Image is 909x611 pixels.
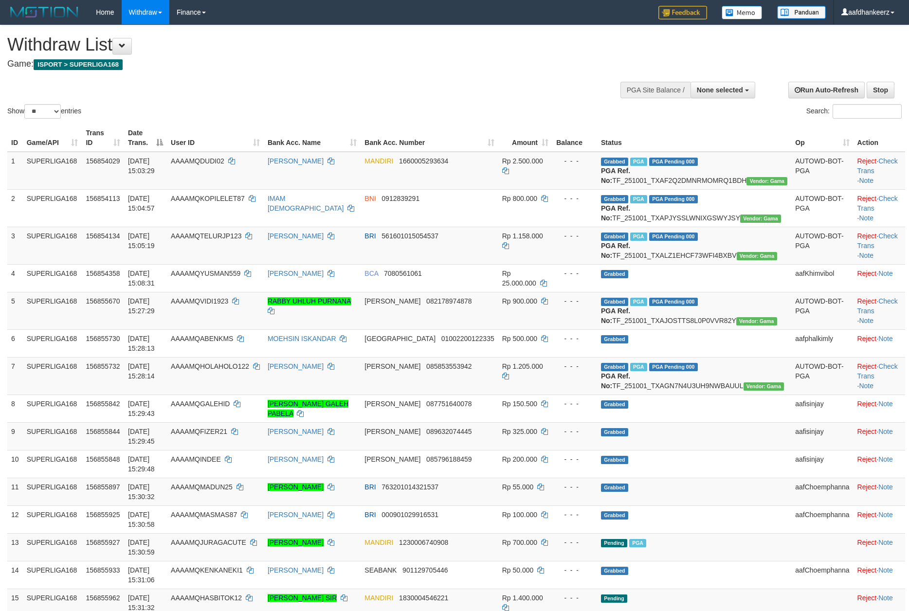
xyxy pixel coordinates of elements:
td: 7 [7,357,23,395]
td: 12 [7,505,23,533]
span: Rp 100.000 [502,511,537,519]
a: Reject [857,594,877,602]
span: 156855848 [86,455,120,463]
td: 9 [7,422,23,450]
span: Copy 01002200122335 to clipboard [441,335,494,342]
td: 11 [7,478,23,505]
span: [PERSON_NAME] [364,362,420,370]
h1: Withdraw List [7,35,596,54]
a: Note [878,483,893,491]
span: Pending [601,594,627,603]
td: SUPERLIGA168 [23,422,82,450]
div: - - - [556,231,593,241]
span: Grabbed [601,270,628,278]
span: [PERSON_NAME] [364,297,420,305]
a: IMAM [DEMOGRAPHIC_DATA] [268,195,344,212]
td: TF_251001_TXAGN7N4U3UH9NWBAUUL [597,357,791,395]
th: Op: activate to sort column ascending [791,124,853,152]
span: PGA Pending [649,158,698,166]
div: - - - [556,482,593,492]
a: [PERSON_NAME] [268,455,324,463]
a: [PERSON_NAME] [268,157,324,165]
a: Reject [857,566,877,574]
th: Game/API: activate to sort column ascending [23,124,82,152]
span: [DATE] 15:29:43 [128,400,155,417]
span: BNI [364,195,376,202]
span: Grabbed [601,158,628,166]
span: Rp 800.000 [502,195,537,202]
a: Note [878,400,893,408]
a: Note [878,566,893,574]
span: AAAAMQMASMAS87 [171,511,237,519]
img: MOTION_logo.png [7,5,81,19]
img: panduan.png [777,6,826,19]
td: SUPERLIGA168 [23,227,82,264]
div: - - - [556,296,593,306]
span: MANDIRI [364,539,393,546]
a: Reject [857,362,877,370]
span: [DATE] 15:28:14 [128,362,155,380]
input: Search: [833,104,902,119]
span: Marked by aafsoycanthlai [629,539,646,547]
td: aafChoemphanna [791,561,853,589]
a: Run Auto-Refresh [788,82,865,98]
th: Date Trans.: activate to sort column descending [124,124,167,152]
div: - - - [556,454,593,464]
a: Note [878,539,893,546]
span: AAAAMQKOPILELET87 [171,195,245,202]
span: [DATE] 15:30:32 [128,483,155,501]
span: AAAAMQGALEHID [171,400,230,408]
td: SUPERLIGA168 [23,152,82,190]
td: TF_251001_TXAF2Q2DMNRMOMRQ1BDH [597,152,791,190]
span: Grabbed [601,233,628,241]
th: Balance [552,124,597,152]
span: Marked by aafchhiseyha [630,195,647,203]
td: SUPERLIGA168 [23,329,82,357]
span: PGA Pending [649,363,698,371]
td: 4 [7,264,23,292]
a: Note [878,455,893,463]
a: [PERSON_NAME] [268,483,324,491]
td: aafisinjay [791,395,853,422]
a: Stop [867,82,894,98]
a: Note [878,270,893,277]
span: [DATE] 15:31:06 [128,566,155,584]
span: [DATE] 15:29:48 [128,455,155,473]
a: [PERSON_NAME] [268,511,324,519]
span: Rp 25.000.000 [502,270,536,287]
b: PGA Ref. No: [601,372,630,390]
a: Reject [857,483,877,491]
span: [DATE] 15:30:58 [128,511,155,528]
div: PGA Site Balance / [620,82,691,98]
span: Copy 089632074445 to clipboard [426,428,472,435]
span: [GEOGRAPHIC_DATA] [364,335,436,342]
a: Note [878,335,893,342]
td: aafChoemphanna [791,478,853,505]
div: - - - [556,565,593,575]
img: Feedback.jpg [658,6,707,19]
span: Vendor URL: https://trx31.1velocity.biz [740,215,781,223]
select: Showentries [24,104,61,119]
span: 156854134 [86,232,120,240]
span: [PERSON_NAME] [364,400,420,408]
td: 13 [7,533,23,561]
td: TF_251001_TXAPJYSSLWNIXGSWYJSY [597,189,791,227]
td: 10 [7,450,23,478]
td: AUTOWD-BOT-PGA [791,152,853,190]
a: Note [859,177,873,184]
div: - - - [556,399,593,409]
span: [PERSON_NAME] [364,455,420,463]
span: Marked by aafheankoy [630,363,647,371]
span: AAAAMQHASBITOK12 [171,594,242,602]
span: Marked by aafsengchandara [630,233,647,241]
span: SEABANK [364,566,397,574]
td: 14 [7,561,23,589]
span: Copy 763201014321537 to clipboard [382,483,438,491]
span: Copy 1230006740908 to clipboard [399,539,448,546]
a: Reject [857,511,877,519]
span: [DATE] 15:29:45 [128,428,155,445]
span: None selected [697,86,743,94]
div: - - - [556,510,593,520]
span: Rp 500.000 [502,335,537,342]
span: AAAAMQMADUN25 [171,483,233,491]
